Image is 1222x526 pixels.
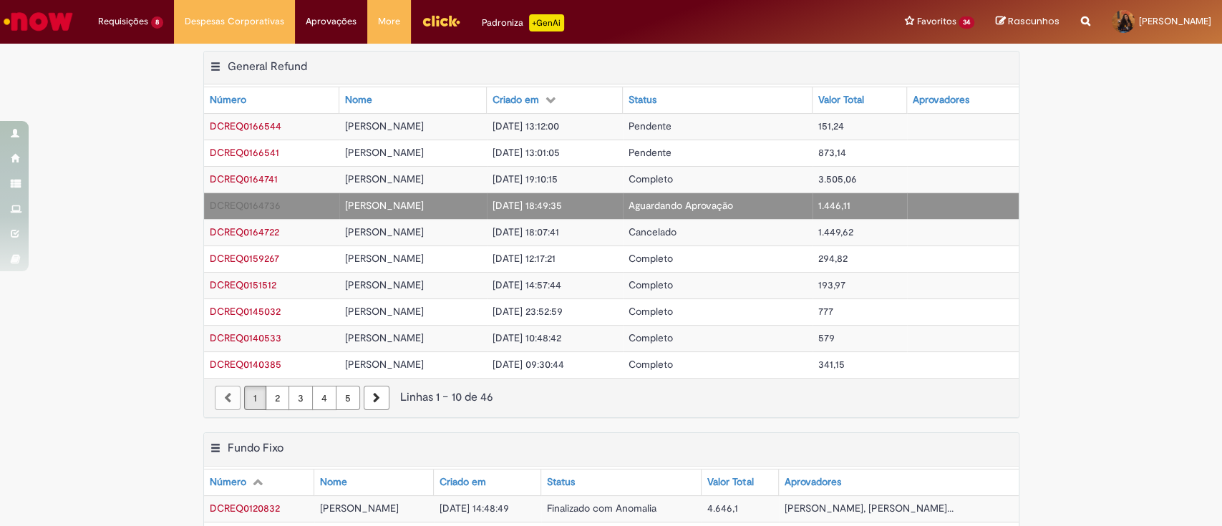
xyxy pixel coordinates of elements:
[210,120,281,132] a: Abrir Registro: DCREQ0166544
[266,386,289,410] a: Página 2
[210,93,246,107] div: Número
[204,378,1019,417] nav: paginação
[210,146,279,159] span: DCREQ0166541
[185,14,284,29] span: Despesas Corporativas
[493,225,559,238] span: [DATE] 18:07:41
[818,93,864,107] div: Valor Total
[345,252,424,265] span: [PERSON_NAME]
[210,441,221,459] button: Fundo Fixo Menu de contexto
[629,331,673,344] span: Completo
[493,172,558,185] span: [DATE] 19:10:15
[364,386,389,410] a: Próxima página
[818,120,844,132] span: 151,24
[210,199,281,212] span: DCREQ0164736
[378,14,400,29] span: More
[210,358,281,371] a: Abrir Registro: DCREQ0140385
[345,305,424,318] span: [PERSON_NAME]
[210,502,280,515] span: DCREQ0120832
[629,93,656,107] div: Status
[818,225,853,238] span: 1.449,62
[818,146,846,159] span: 873,14
[818,331,835,344] span: 579
[210,331,281,344] span: DCREQ0140533
[306,14,357,29] span: Aprovações
[210,172,278,185] a: Abrir Registro: DCREQ0164741
[1139,15,1211,27] span: [PERSON_NAME]
[913,93,969,107] div: Aprovadores
[228,59,307,74] h2: General Refund
[629,278,673,291] span: Completo
[210,199,281,212] a: Abrir Registro: DCREQ0164736
[210,59,221,78] button: General Refund Menu de contexto
[818,199,850,212] span: 1.446,11
[244,386,266,410] a: Página 1
[785,502,954,515] span: [PERSON_NAME], [PERSON_NAME]...
[210,252,279,265] span: DCREQ0159267
[210,225,279,238] span: DCREQ0164722
[493,278,561,291] span: [DATE] 14:57:44
[336,386,360,410] a: Página 5
[151,16,163,29] span: 8
[210,278,276,291] a: Abrir Registro: DCREQ0151512
[629,199,733,212] span: Aguardando Aprovação
[210,252,279,265] a: Abrir Registro: DCREQ0159267
[210,278,276,291] span: DCREQ0151512
[210,502,280,515] a: Abrir Registro: DCREQ0120832
[493,120,559,132] span: [DATE] 13:12:00
[493,199,562,212] span: [DATE] 18:49:35
[959,16,974,29] span: 34
[493,146,560,159] span: [DATE] 13:01:05
[210,172,278,185] span: DCREQ0164741
[916,14,956,29] span: Favoritos
[482,14,564,31] div: Padroniza
[210,225,279,238] a: Abrir Registro: DCREQ0164722
[345,278,424,291] span: [PERSON_NAME]
[210,305,281,318] span: DCREQ0145032
[996,15,1059,29] a: Rascunhos
[629,225,677,238] span: Cancelado
[529,14,564,31] p: +GenAi
[345,172,424,185] span: [PERSON_NAME]
[818,278,845,291] span: 193,97
[210,305,281,318] a: Abrir Registro: DCREQ0145032
[98,14,148,29] span: Requisições
[312,386,336,410] a: Página 4
[547,502,656,515] span: Finalizado com Anomalia
[320,475,347,490] div: Nome
[629,120,671,132] span: Pendente
[345,225,424,238] span: [PERSON_NAME]
[210,146,279,159] a: Abrir Registro: DCREQ0166541
[210,331,281,344] a: Abrir Registro: DCREQ0140533
[547,475,575,490] div: Status
[629,305,673,318] span: Completo
[493,252,556,265] span: [DATE] 12:17:21
[629,172,673,185] span: Completo
[493,331,561,344] span: [DATE] 10:48:42
[422,10,460,31] img: click_logo_yellow_360x200.png
[707,502,738,515] span: 4.646,1
[629,358,673,371] span: Completo
[345,358,424,371] span: [PERSON_NAME]
[818,358,845,371] span: 341,15
[1008,14,1059,28] span: Rascunhos
[707,475,753,490] div: Valor Total
[785,475,841,490] div: Aprovadores
[818,305,833,318] span: 777
[818,172,857,185] span: 3.505,06
[345,146,424,159] span: [PERSON_NAME]
[210,358,281,371] span: DCREQ0140385
[818,252,848,265] span: 294,82
[440,502,509,515] span: [DATE] 14:48:49
[210,475,246,490] div: Número
[228,441,283,455] h2: Fundo Fixo
[215,389,1008,406] div: Linhas 1 − 10 de 46
[345,199,424,212] span: [PERSON_NAME]
[1,7,75,36] img: ServiceNow
[440,475,486,490] div: Criado em
[493,358,564,371] span: [DATE] 09:30:44
[629,252,673,265] span: Completo
[345,93,372,107] div: Nome
[493,305,563,318] span: [DATE] 23:52:59
[345,120,424,132] span: [PERSON_NAME]
[320,502,399,515] span: [PERSON_NAME]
